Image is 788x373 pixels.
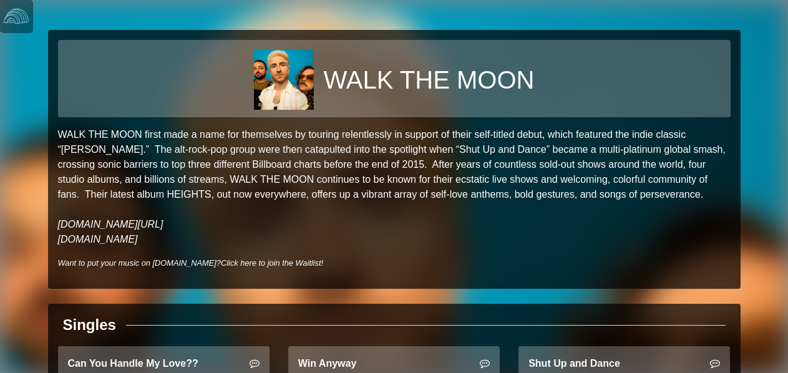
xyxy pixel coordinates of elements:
i: Want to put your music on [DOMAIN_NAME]? [58,258,324,268]
h1: WALK THE MOON [324,65,535,95]
p: WALK THE MOON first made a name for themselves by touring relentlessly in support of their self-t... [58,127,731,247]
img: logo-white-4c48a5e4bebecaebe01ca5a9d34031cfd3d4ef9ae749242e8c4bf12ef99f53e8.png [4,4,29,29]
img: 338b1fbd381984b11e422ecb6bdac12289548b1f83705eb59faa29187b674643.jpg [254,50,314,110]
a: Click here to join the Waitlist! [221,258,323,268]
a: [DOMAIN_NAME] [58,234,138,245]
a: [DOMAIN_NAME][URL] [58,219,163,230]
div: Singles [63,314,116,336]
